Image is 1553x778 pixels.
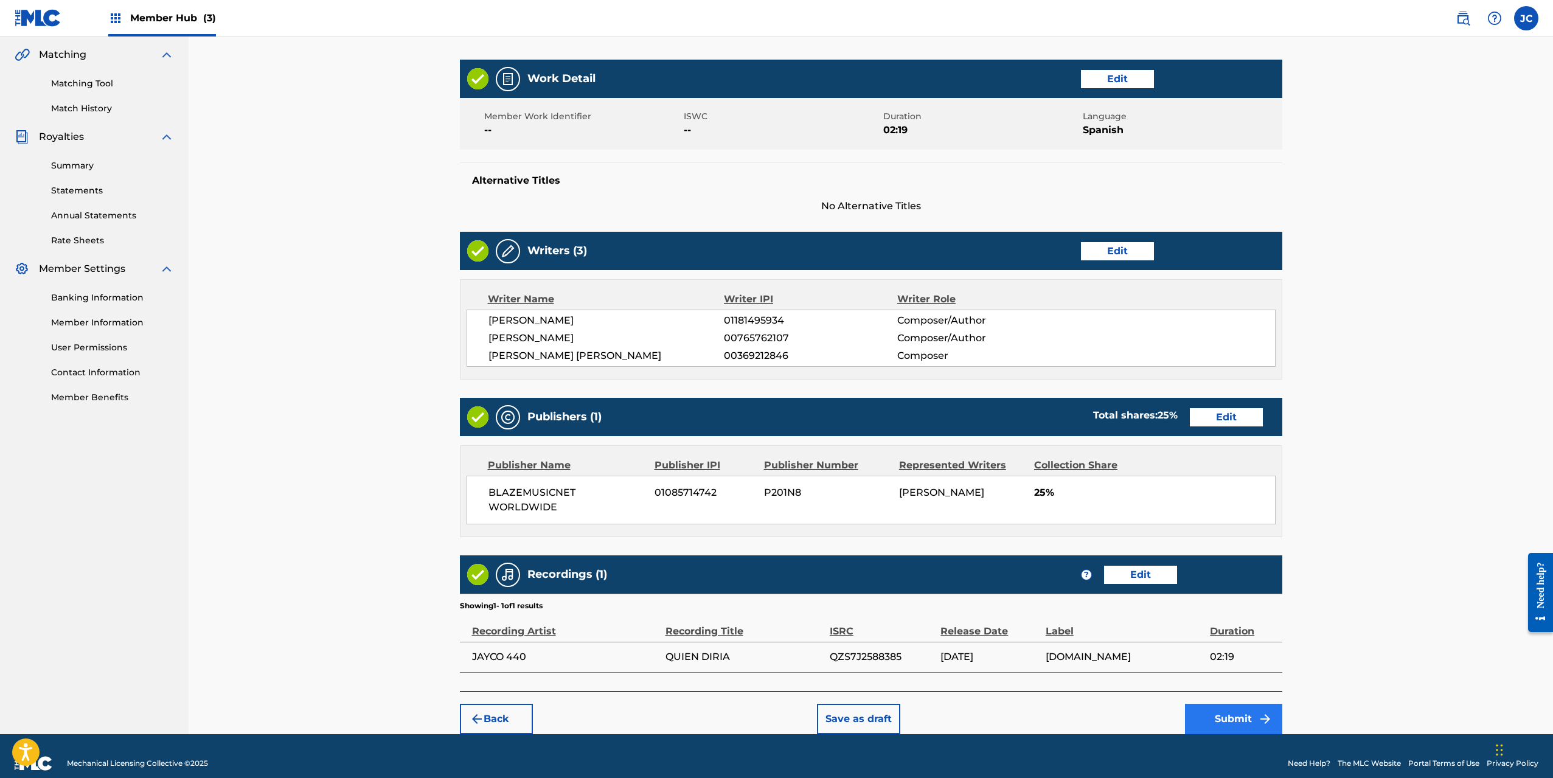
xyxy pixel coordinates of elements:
[51,184,174,197] a: Statements
[51,209,174,222] a: Annual Statements
[684,110,880,123] span: ISWC
[51,366,174,379] a: Contact Information
[1487,11,1502,26] img: help
[764,485,890,500] span: P201N8
[1338,758,1401,769] a: The MLC Website
[897,331,1055,346] span: Composer/Author
[51,159,174,172] a: Summary
[460,199,1282,214] span: No Alternative Titles
[883,123,1080,137] span: 02:19
[655,458,755,473] div: Publisher IPI
[1408,758,1479,769] a: Portal Terms of Use
[665,611,824,639] div: Recording Title
[1081,242,1154,260] button: Edit
[724,331,897,346] span: 00765762107
[1456,11,1470,26] img: search
[724,313,897,328] span: 01181495934
[15,262,29,276] img: Member Settings
[1093,408,1178,423] div: Total shares:
[488,458,645,473] div: Publisher Name
[1288,758,1330,769] a: Need Help?
[51,102,174,115] a: Match History
[130,11,216,25] span: Member Hub
[108,11,123,26] img: Top Rightsholders
[488,485,646,515] span: BLAZEMUSICNET WORLDWIDE
[897,292,1055,307] div: Writer Role
[51,391,174,404] a: Member Benefits
[1034,485,1275,500] span: 25%
[1185,704,1282,734] button: Submit
[899,458,1025,473] div: Represented Writers
[1482,6,1507,30] div: Help
[897,313,1055,328] span: Composer/Author
[159,130,174,144] img: expand
[665,650,824,664] span: QUIEN DIRIA
[15,756,52,771] img: logo
[1046,611,1204,639] div: Label
[501,244,515,259] img: Writers
[501,72,515,86] img: Work Detail
[1519,544,1553,642] iframe: Resource Center
[724,292,897,307] div: Writer IPI
[51,77,174,90] a: Matching Tool
[899,487,984,498] span: [PERSON_NAME]
[501,568,515,582] img: Recordings
[817,704,900,734] button: Save as draft
[724,349,897,363] span: 00369212846
[527,568,607,582] h5: Recordings (1)
[460,704,533,734] button: Back
[940,650,1039,664] span: [DATE]
[484,123,681,137] span: --
[1190,408,1263,426] button: Edit
[1081,70,1154,88] button: Edit
[488,349,724,363] span: [PERSON_NAME] [PERSON_NAME]
[1492,720,1553,778] iframe: Chat Widget
[1083,123,1279,137] span: Spanish
[470,712,484,726] img: 7ee5dd4eb1f8a8e3ef2f.svg
[467,406,488,428] img: Valid
[488,292,724,307] div: Writer Name
[1451,6,1475,30] a: Public Search
[484,110,681,123] span: Member Work Identifier
[764,458,890,473] div: Publisher Number
[15,47,30,62] img: Matching
[1046,650,1204,664] span: [DOMAIN_NAME]
[830,650,934,664] span: QZS7J2588385
[39,130,84,144] span: Royalties
[51,291,174,304] a: Banking Information
[467,68,488,89] img: Valid
[1034,458,1152,473] div: Collection Share
[467,240,488,262] img: Valid
[655,485,755,500] span: 01085714742
[1210,611,1276,639] div: Duration
[472,175,1270,187] h5: Alternative Titles
[527,410,602,424] h5: Publishers (1)
[203,12,216,24] span: (3)
[1496,732,1503,768] div: Drag
[1258,712,1273,726] img: f7272a7cc735f4ea7f67.svg
[897,349,1055,363] span: Composer
[15,9,61,27] img: MLC Logo
[1158,409,1178,421] span: 25 %
[51,234,174,247] a: Rate Sheets
[1082,570,1091,580] span: ?
[15,130,29,144] img: Royalties
[1514,6,1538,30] div: User Menu
[472,611,659,639] div: Recording Artist
[159,262,174,276] img: expand
[1104,566,1177,584] button: Edit
[527,72,596,86] h5: Work Detail
[39,47,86,62] span: Matching
[159,47,174,62] img: expand
[684,123,880,137] span: --
[501,410,515,425] img: Publishers
[51,316,174,329] a: Member Information
[1487,758,1538,769] a: Privacy Policy
[488,313,724,328] span: [PERSON_NAME]
[39,262,125,276] span: Member Settings
[51,341,174,354] a: User Permissions
[527,244,587,258] h5: Writers (3)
